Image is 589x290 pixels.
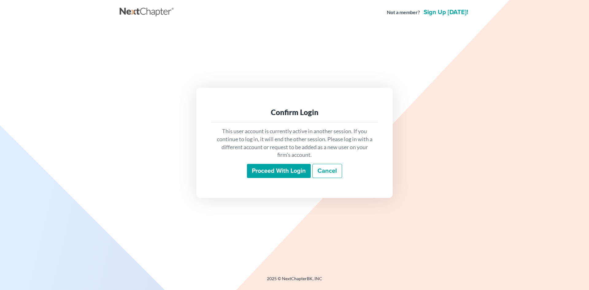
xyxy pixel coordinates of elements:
input: Proceed with login [247,164,311,178]
p: This user account is currently active in another session. If you continue to log in, it will end ... [216,127,373,159]
a: Sign up [DATE]! [422,9,469,15]
div: 2025 © NextChapterBK, INC [120,276,469,287]
div: Confirm Login [216,107,373,117]
a: Cancel [312,164,342,178]
strong: Not a member? [387,9,420,16]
